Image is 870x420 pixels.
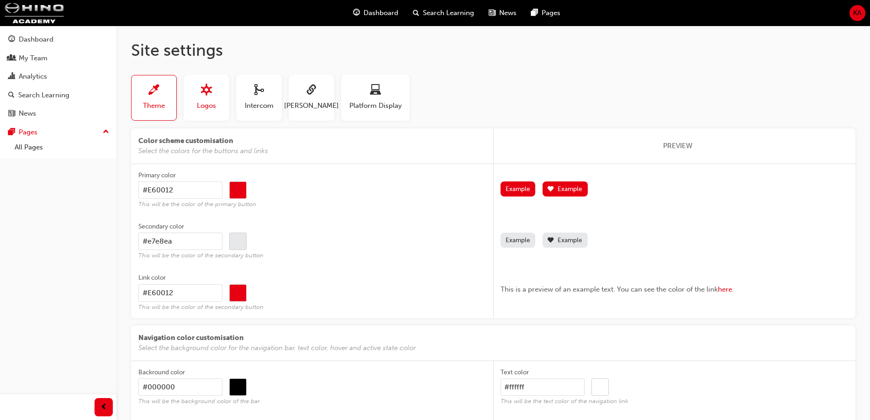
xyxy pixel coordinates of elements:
span: Label [501,223,849,233]
span: Theme [143,101,165,111]
span: people-icon [8,54,15,63]
a: search-iconSearch Learning [406,4,481,22]
span: sitesettings_logos-icon [201,85,212,97]
button: Intercom [236,75,282,121]
a: news-iconNews [481,4,524,22]
span: News [499,8,517,18]
button: [PERSON_NAME] [289,75,334,121]
span: sitesettings_theme-icon [148,85,159,97]
span: KA [853,8,861,18]
span: guage-icon [8,36,15,44]
a: News [4,105,113,122]
button: Pages [4,124,113,141]
span: sitesettings_saml-icon [306,85,317,97]
span: news-icon [489,7,496,19]
span: This will be the color of the secondary button [138,303,486,311]
input: Text colorThis will be the text color of the navigation link [501,378,585,396]
span: news-icon [8,110,15,118]
div: Secondary color [138,222,184,231]
span: up-icon [103,126,109,138]
input: Primary colorThis will be the color of the primary button [138,181,222,199]
a: Search Learning [4,87,113,104]
span: chart-icon [8,73,15,81]
span: prev-icon [100,402,107,413]
span: sitesettings_intercom-icon [253,85,264,97]
a: Analytics [4,68,113,85]
input: Backround colorThis will be the background color of the bar [138,378,222,396]
span: search-icon [413,7,419,19]
span: Intercom [245,101,274,111]
button: KA [849,5,865,21]
span: This will be the color of the primary button [138,201,486,208]
span: PREVIEW [663,141,692,151]
span: This is a preview of an example text. You can see the color of the link . [501,285,734,293]
span: Select the colors for the buttons and links [138,146,479,156]
div: Backround color [138,368,185,377]
span: pages-icon [531,7,538,19]
button: Platform Display [341,75,410,121]
a: pages-iconPages [524,4,568,22]
button: Logos [184,75,229,121]
div: Analytics [19,71,47,82]
span: search-icon [8,91,15,100]
div: Primary color [138,171,176,180]
span: Color scheme customisation [138,136,479,146]
a: All Pages [11,140,113,154]
div: Search Learning [18,90,69,101]
span: pages-icon [8,128,15,137]
span: [PERSON_NAME] [284,101,339,111]
button: Theme [131,75,177,121]
h1: Site settings [131,40,855,60]
span: guage-icon [353,7,360,19]
div: News [19,108,36,119]
button: DashboardMy TeamAnalyticsSearch LearningNews [4,29,113,124]
span: Label [501,171,849,182]
a: Dashboard [4,31,113,48]
div: My Team [19,53,47,64]
span: Dashboard [364,8,398,18]
div: Pages [19,127,37,138]
div: Text color [501,368,529,377]
span: here [718,285,732,293]
span: Label [501,274,849,284]
input: Secondary colorThis will be the color of the secondary button [138,233,222,250]
span: Navigation color customisation [138,333,848,343]
span: Select the background color for the navigation bar, text color, hover and active state color [138,343,848,353]
span: This will be the text color of the navigation link [501,398,849,405]
span: laptop-icon [370,85,381,97]
div: Link color [138,273,166,282]
a: guage-iconDashboard [346,4,406,22]
span: Platform Display [349,101,402,111]
span: This will be the color of the secondary button [138,252,486,260]
span: Pages [542,8,560,18]
div: Dashboard [19,34,53,45]
span: Logos [197,101,216,111]
span: This will be the background color of the bar [138,398,486,405]
a: My Team [4,50,113,67]
input: Link colorThis will be the color of the secondary button [138,284,222,302]
span: Search Learning [423,8,474,18]
img: hinoacademy [5,3,64,23]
